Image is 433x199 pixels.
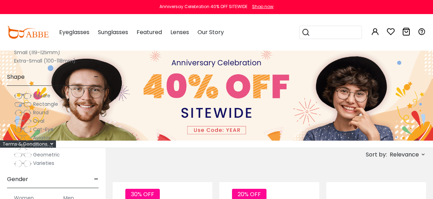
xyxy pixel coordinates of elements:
[14,92,32,99] img: Square.png
[249,4,274,9] a: Shop now
[14,57,76,65] label: Extra-Small (100-118mm)
[33,92,50,99] span: Square
[7,26,49,39] img: abbeglasses.com
[14,152,32,159] img: Geometric.png
[366,150,387,159] span: Sort by:
[59,28,89,36] span: Eyeglasses
[33,143,53,150] span: Browline
[94,69,99,85] span: -
[14,160,32,167] img: Varieties.png
[14,143,32,150] img: Browline.png
[159,4,247,10] div: Anniversay Celebration 40% OFF SITEWIDE
[14,126,32,133] img: Cat-Eye.png
[14,101,32,108] img: Rectangle.png
[14,109,32,116] img: Round.png
[33,134,50,141] span: Aviator
[33,151,60,158] span: Geometric
[7,69,25,85] span: Shape
[14,135,32,142] img: Aviator.png
[390,148,419,161] span: Relevance
[98,28,128,36] span: Sunglasses
[94,171,99,188] span: -
[33,109,49,116] span: Round
[33,117,44,124] span: Oval
[197,28,224,36] span: Our Story
[7,171,28,188] span: Gender
[252,4,274,10] div: Shop now
[137,28,162,36] span: Featured
[14,48,60,57] label: Small (119-125mm)
[33,126,54,133] span: Cat-Eye
[33,160,54,167] span: Varieties
[33,101,58,108] span: Rectangle
[14,118,32,125] img: Oval.png
[170,28,189,36] span: Lenses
